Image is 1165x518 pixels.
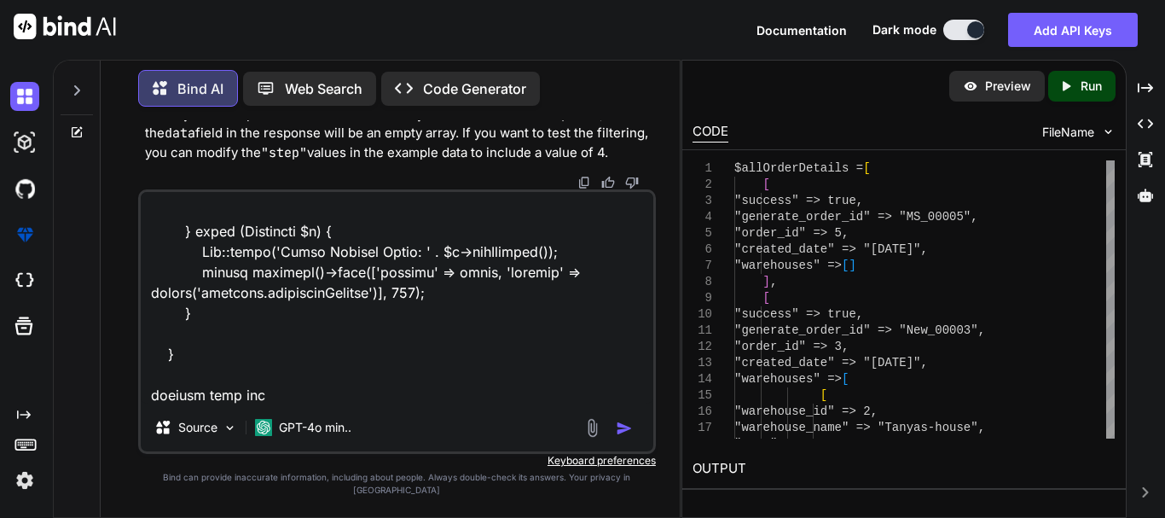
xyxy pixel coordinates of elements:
span: [ [763,291,770,305]
img: settings [10,466,39,495]
span: FileName [1042,124,1094,141]
p: Bind can provide inaccurate information, including about people. Always double-check its answers.... [138,471,656,497]
p: Run [1081,78,1102,95]
div: 8 [693,274,712,290]
img: githubDark [10,174,39,203]
span: [ [863,161,870,175]
button: Add API Keys [1008,13,1138,47]
code: "step": 4 [530,106,600,123]
span: "order_id" => 3, [734,340,849,353]
h2: OUTPUT [682,449,1126,489]
p: Keyboard preferences [138,454,656,468]
img: copy [577,176,591,189]
img: like [601,176,615,189]
div: 11 [693,323,712,339]
span: "generate_order_id" => "New_00003", [734,323,985,337]
span: "success" => true, [734,194,863,207]
div: 18 [693,436,712,452]
img: darkAi-studio [10,128,39,157]
img: preview [963,79,978,94]
div: 9 [693,290,712,306]
img: dislike [625,176,639,189]
span: [ [842,372,849,386]
p: Since your example data does not contain any warehouses with , the field in the response will be ... [145,105,652,163]
span: [ [820,388,827,402]
span: "created_date" => "[DATE]", [734,356,928,370]
button: Documentation [756,21,847,39]
span: "success" => true, [734,307,863,321]
span: "warehouses" => [734,372,842,386]
span: "step" => 1, [734,437,820,451]
div: 12 [693,339,712,355]
div: 5 [693,225,712,242]
span: $allOrderDetails = [734,161,863,175]
span: "order_id" => 5, [734,226,849,240]
p: Web Search [285,79,362,99]
div: 14 [693,371,712,387]
span: [ [763,178,770,191]
span: ] [849,259,855,272]
img: attachment [582,418,602,438]
p: GPT-4o min.. [279,419,351,436]
span: [ [842,259,849,272]
div: 7 [693,258,712,274]
code: data [165,125,195,142]
img: premium [10,220,39,249]
span: , [978,421,985,434]
div: 13 [693,355,712,371]
span: Dark mode [872,21,936,38]
div: 3 [693,193,712,209]
p: Source [178,419,217,436]
div: 16 [693,404,712,420]
div: 6 [693,242,712,258]
p: Code Generator [423,79,526,99]
span: "warehouse_id" => 2, [734,405,878,418]
span: "warehouse_name" => "Tanyas-house" [734,421,978,434]
img: cloudideIcon [10,266,39,295]
img: GPT-4o mini [255,419,272,436]
textarea: loremi dolorsit ametcOnse(Adipisc $elitsed) { doe { $tempor_in = $utlabor->etdolo_ma; $aliqua_eni... [141,192,653,404]
p: Bind AI [177,79,223,99]
img: chevron down [1101,125,1116,139]
span: Documentation [756,23,847,38]
div: CODE [693,122,728,143]
span: , [770,275,777,288]
span: ] [763,275,770,288]
div: 4 [693,209,712,225]
span: "created_date" => "[DATE]", [734,242,928,256]
p: Preview [985,78,1031,95]
div: 10 [693,306,712,323]
div: 2 [693,177,712,193]
span: "warehouses" => [734,259,842,272]
div: 1 [693,160,712,177]
img: icon [616,420,633,437]
div: 17 [693,420,712,436]
div: 15 [693,387,712,404]
img: darkChat [10,82,39,111]
img: Pick Models [223,421,237,435]
img: Bind AI [14,14,116,39]
span: "generate_order_id" => "MS_00005", [734,210,978,224]
code: "step" [261,144,307,161]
